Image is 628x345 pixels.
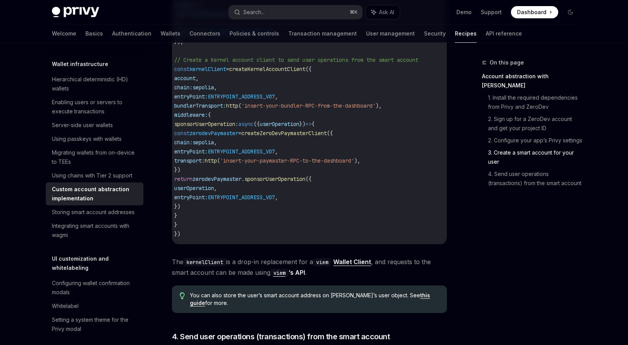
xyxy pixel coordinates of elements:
[208,194,275,201] span: ENTRYPOINT_ADDRESS_V07
[366,5,400,19] button: Ask AI
[174,84,193,91] span: chain:
[52,134,122,143] div: Using passkeys with wallets
[305,176,312,182] span: ({
[238,102,241,109] span: (
[214,84,217,91] span: ,
[481,8,502,16] a: Support
[244,176,305,182] span: sponsorUserOperation
[275,148,278,155] span: ,
[46,276,143,299] a: Configuring wallet confirmation modals
[226,102,238,109] span: http
[241,102,376,109] span: 'insert-your-bundler-RPC-from-the-dashboard'
[220,157,354,164] span: 'insert-your-paymaster-RPC-to-the-dashboard'
[333,258,371,266] a: Wallet Client
[174,231,180,237] span: })
[488,92,583,113] a: 1. Install the required dependencies from Privy and ZeroDev
[270,269,305,276] a: viem’s API
[172,256,447,278] span: The is a drop-in replacement for a , and requests to the smart account can be made using .
[174,93,208,100] span: entryPoint:
[275,194,278,201] span: ,
[190,66,226,73] span: kernelClient
[299,121,305,127] span: })
[46,182,143,205] a: Custom account abstraction implementation
[193,84,214,91] span: sepolia
[174,212,177,219] span: }
[52,254,143,272] h5: UI customization and whitelabeling
[180,292,185,299] svg: Tip
[193,139,214,146] span: sepolia
[52,7,99,18] img: dark logo
[196,75,199,82] span: ,
[52,185,139,203] div: Custom account abstraction implementation
[174,203,180,210] span: })
[482,70,583,92] a: Account abstraction with [PERSON_NAME]
[46,132,143,146] a: Using passkeys with wallets
[275,93,278,100] span: ,
[208,93,275,100] span: ENTRYPOINT_ADDRESS_V07
[379,8,394,16] span: Ask AI
[174,121,235,127] span: sponsorUserOperation
[313,258,331,266] code: viem
[46,219,143,242] a: Integrating smart accounts with wagmi
[174,102,226,109] span: bundlerTransport:
[174,66,190,73] span: const
[208,148,275,155] span: ENTRYPOINT_ADDRESS_V07
[270,269,289,277] code: viem
[354,157,360,164] span: ),
[174,221,177,228] span: }
[52,60,108,69] h5: Wallet infrastructure
[174,56,418,63] span: // Create a Kernel account client to send user operations from the smart account
[112,24,151,43] a: Authentication
[260,121,299,127] span: userOperation
[183,258,226,266] code: kernelClient
[376,102,382,109] span: ),
[52,148,139,166] div: Migrating wallets from on-device to TEEs
[174,157,205,164] span: transport:
[217,157,220,164] span: (
[193,176,241,182] span: zerodevPaymaster
[517,8,546,16] span: Dashboard
[161,24,180,43] a: Wallets
[456,8,472,16] a: Demo
[511,6,558,18] a: Dashboard
[52,279,139,297] div: Configuring wallet confirmation modals
[174,176,193,182] span: return
[46,73,143,95] a: Hierarchical deterministic (HD) wallets
[305,121,312,127] span: =>
[52,221,139,240] div: Integrating smart accounts with wagmi
[190,130,238,137] span: zerodevPaymaster
[46,118,143,132] a: Server-side user wallets
[46,95,143,118] a: Enabling users or servers to execute transactions
[52,315,139,334] div: Setting a system theme for the Privy modal
[46,299,143,313] a: Whitelabel
[46,205,143,219] a: Storing smart account addresses
[52,121,113,130] div: Server-side user wallets
[174,75,196,82] span: account
[305,66,312,73] span: ({
[488,113,583,134] a: 2. Sign up for a ZeroDev account and get your project ID
[174,111,208,118] span: middleware:
[52,171,132,180] div: Using chains with Tier 2 support
[486,24,522,43] a: API reference
[229,66,305,73] span: createKernelAccountClient
[190,292,439,307] span: You can also store the user’s smart account address on [PERSON_NAME]’s user object. See for more.
[288,24,357,43] a: Transaction management
[488,168,583,189] a: 4. Send user operations (transactions) from the smart account
[235,121,238,127] span: :
[52,98,139,116] div: Enabling users or servers to execute transactions
[327,130,333,137] span: ({
[488,134,583,147] a: 2. Configure your app’s Privy settings
[366,24,415,43] a: User management
[52,24,76,43] a: Welcome
[564,6,577,18] button: Toggle dark mode
[312,121,315,127] span: {
[174,148,208,155] span: entryPoint:
[488,147,583,168] a: 3. Create a smart account for your user
[241,176,244,182] span: .
[172,331,390,342] span: 4. Send user operations (transactions) from the smart account
[350,9,358,15] span: ⌘ K
[46,313,143,336] a: Setting a system theme for the Privy modal
[229,5,362,19] button: Search...⌘K
[52,75,139,93] div: Hierarchical deterministic (HD) wallets
[455,24,477,43] a: Recipes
